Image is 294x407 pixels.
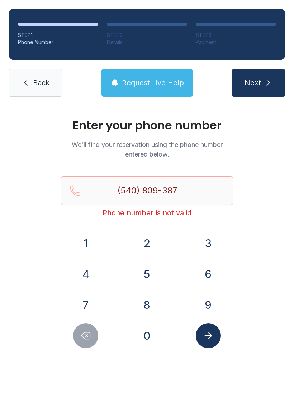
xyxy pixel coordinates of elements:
button: 9 [196,292,221,317]
div: Payment [196,39,276,46]
div: STEP 3 [196,32,276,39]
button: 3 [196,231,221,256]
button: 5 [134,262,160,287]
div: STEP 2 [107,32,187,39]
p: We'll find your reservation using the phone number entered below. [61,140,233,159]
button: 1 [73,231,98,256]
button: 2 [134,231,160,256]
button: 8 [134,292,160,317]
h1: Enter your phone number [61,120,233,131]
div: Phone Number [18,39,98,46]
button: Submit lookup form [196,323,221,348]
div: STEP 1 [18,32,98,39]
button: 6 [196,262,221,287]
span: Next [245,78,261,88]
div: Details [107,39,187,46]
span: Request Live Help [122,78,184,88]
button: 4 [73,262,98,287]
button: 7 [73,292,98,317]
span: Back [33,78,49,88]
button: 0 [134,323,160,348]
input: Reservation phone number [61,176,233,205]
button: Delete number [73,323,98,348]
div: Phone number is not valid [61,208,233,218]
